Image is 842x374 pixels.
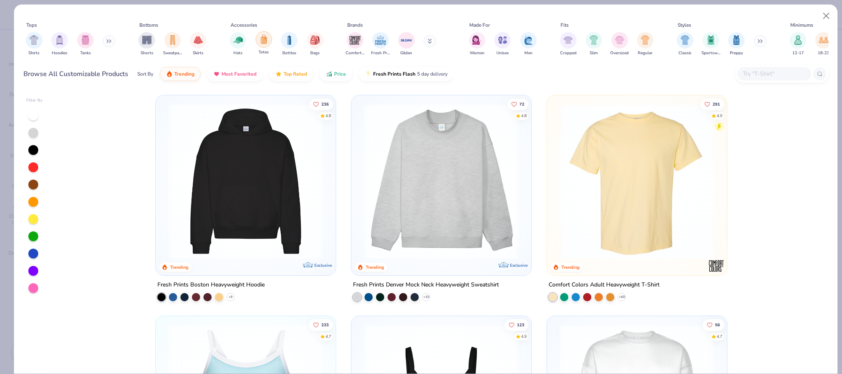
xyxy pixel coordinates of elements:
[717,333,722,339] div: 4.7
[638,50,653,56] span: Regular
[701,50,720,56] span: Sportswear
[819,35,828,45] img: 18-23 Image
[586,32,602,56] button: filter button
[29,35,39,45] img: Shirts Image
[77,32,94,56] button: filter button
[521,113,527,119] div: 4.8
[818,50,829,56] span: 18-23
[365,71,371,77] img: flash.gif
[610,50,629,56] span: Oversized
[26,97,43,104] div: Filter By
[347,21,363,29] div: Brands
[494,32,511,56] button: filter button
[166,71,173,77] img: trending.gif
[790,21,813,29] div: Minimums
[141,50,153,56] span: Shorts
[285,35,294,45] img: Bottles Image
[221,71,256,77] span: Most Favorited
[230,32,246,56] div: filter for Hats
[560,50,577,56] span: Cropped
[560,32,577,56] button: filter button
[470,50,484,56] span: Women
[346,32,364,56] div: filter for Comfort Colors
[549,280,660,290] div: Comfort Colors Adult Heavyweight T-Shirt
[233,50,242,56] span: Hats
[174,71,194,77] span: Trending
[164,104,328,259] img: 91acfc32-fd48-4d6b-bdad-a4c1a30ac3fc
[360,104,523,259] img: f5d85501-0dbb-4ee4-b115-c08fa3845d83
[498,35,508,45] img: Unisex Image
[193,50,203,56] span: Skirts
[708,258,724,274] img: Comfort Colors logo
[371,32,390,56] div: filter for Fresh Prints
[51,32,68,56] button: filter button
[398,32,415,56] div: filter for Gildan
[619,295,625,300] span: + 60
[55,35,64,45] img: Hoodies Image
[349,34,361,46] img: Comfort Colors Image
[374,34,387,46] img: Fresh Prints Image
[275,71,282,77] img: TopRated.gif
[678,21,691,29] div: Styles
[637,32,653,56] button: filter button
[717,113,722,119] div: 4.9
[398,32,415,56] button: filter button
[310,50,320,56] span: Bags
[819,8,834,24] button: Close
[163,32,182,56] div: filter for Sweatpants
[28,50,39,56] span: Shirts
[190,32,206,56] div: filter for Skirts
[139,21,158,29] div: Bottoms
[589,35,598,45] img: Slim Image
[472,35,482,45] img: Women Image
[359,67,454,81] button: Fresh Prints Flash5 day delivery
[334,71,346,77] span: Price
[423,295,429,300] span: + 10
[701,32,720,56] div: filter for Sportswear
[610,32,629,56] button: filter button
[157,280,265,290] div: Fresh Prints Boston Heavyweight Hoodie
[259,35,268,44] img: Totes Image
[563,35,573,45] img: Cropped Image
[373,71,415,77] span: Fresh Prints Flash
[256,31,272,55] div: filter for Totes
[163,50,182,56] span: Sweatpants
[615,35,624,45] img: Oversized Image
[520,32,537,56] div: filter for Men
[520,32,537,56] button: filter button
[713,102,720,106] span: 291
[51,32,68,56] div: filter for Hoodies
[269,67,313,81] button: Top Rated
[400,50,412,56] span: Gildan
[610,32,629,56] div: filter for Oversized
[730,50,743,56] span: Preppy
[230,32,246,56] button: filter button
[138,32,155,56] div: filter for Shorts
[320,67,352,81] button: Price
[137,70,153,78] div: Sort By
[321,102,329,106] span: 236
[314,263,332,268] span: Exclusive
[325,113,331,119] div: 4.8
[281,32,298,56] div: filter for Bottles
[469,32,485,56] button: filter button
[307,32,323,56] button: filter button
[190,32,206,56] button: filter button
[346,32,364,56] button: filter button
[142,35,152,45] img: Shorts Image
[371,50,390,56] span: Fresh Prints
[284,71,307,77] span: Top Rated
[325,333,331,339] div: 4.7
[346,50,364,56] span: Comfort Colors
[228,295,233,300] span: + 9
[517,323,524,327] span: 123
[26,21,37,29] div: Tops
[794,35,803,45] img: 12-17 Image
[815,32,832,56] div: filter for 18-23
[641,35,650,45] img: Regular Image
[507,98,528,110] button: Like
[521,333,527,339] div: 4.9
[469,32,485,56] div: filter for Women
[310,35,319,45] img: Bags Image
[282,50,296,56] span: Bottles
